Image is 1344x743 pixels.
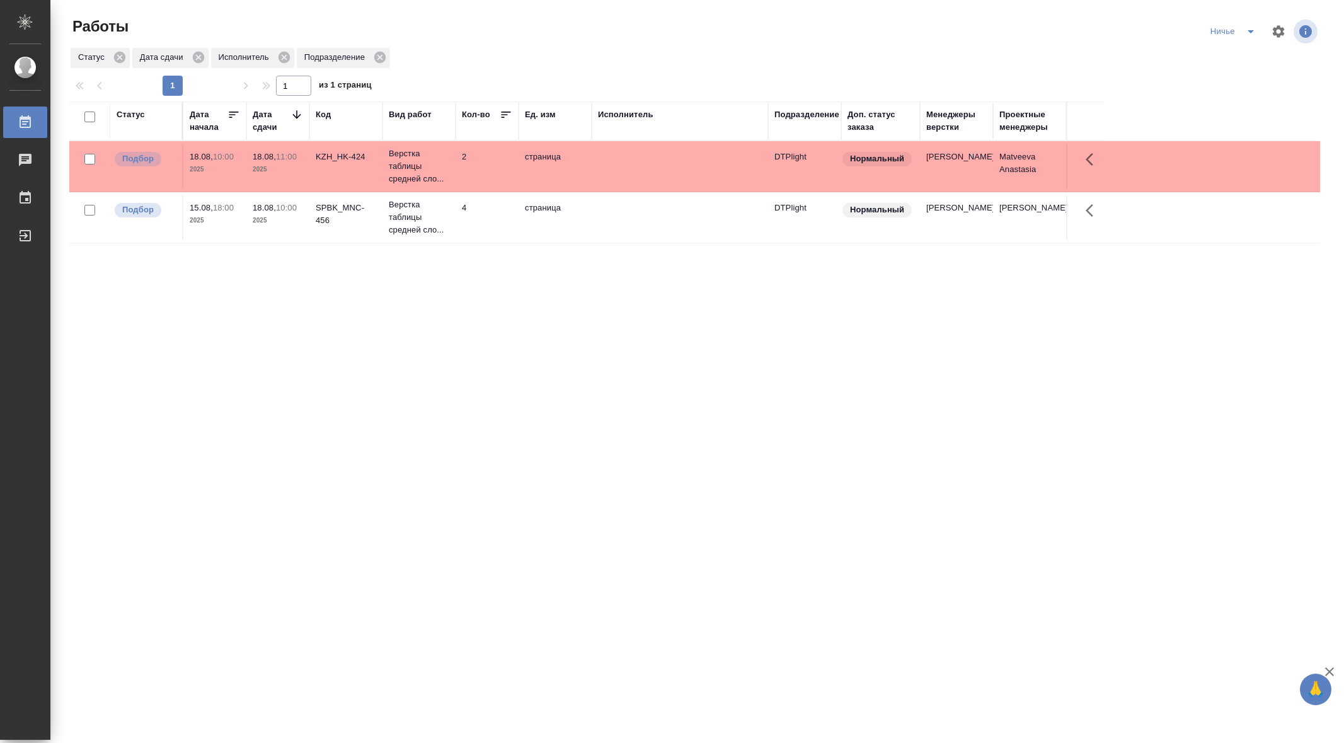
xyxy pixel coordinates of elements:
[926,151,987,163] p: [PERSON_NAME]
[190,214,240,227] p: 2025
[389,108,432,121] div: Вид работ
[253,108,290,134] div: Дата сдачи
[389,199,449,236] p: Верстка таблицы средней сло...
[316,108,331,121] div: Код
[774,108,839,121] div: Подразделение
[768,144,841,188] td: DTPlight
[598,108,653,121] div: Исполнитель
[113,151,176,168] div: Можно подбирать исполнителей
[926,202,987,214] p: [PERSON_NAME]
[69,16,129,37] span: Работы
[253,163,303,176] p: 2025
[253,203,276,212] p: 18.08,
[190,163,240,176] p: 2025
[1078,144,1108,175] button: Здесь прячутся важные кнопки
[190,108,227,134] div: Дата начала
[253,214,303,227] p: 2025
[993,195,1066,239] td: [PERSON_NAME]
[1294,20,1320,43] span: Посмотреть информацию
[211,48,294,68] div: Исполнитель
[316,151,376,163] div: KZH_HK-424
[190,152,213,161] p: 18.08,
[213,203,234,212] p: 18:00
[276,152,297,161] p: 11:00
[850,153,904,165] p: Нормальный
[319,78,372,96] span: из 1 страниц
[122,204,154,216] p: Подбор
[190,203,213,212] p: 15.08,
[1305,676,1326,703] span: 🙏
[926,108,987,134] div: Менеджеры верстки
[847,108,914,134] div: Доп. статус заказа
[253,152,276,161] p: 18.08,
[1263,16,1294,47] span: Настроить таблицу
[219,51,273,64] p: Исполнитель
[304,51,369,64] p: Подразделение
[1207,21,1263,42] div: split button
[1078,195,1108,226] button: Здесь прячутся важные кнопки
[316,202,376,227] div: SPBK_MNC-456
[993,144,1066,188] td: Matveeva Anastasia
[297,48,390,68] div: Подразделение
[71,48,130,68] div: Статус
[132,48,209,68] div: Дата сдачи
[276,203,297,212] p: 10:00
[768,195,841,239] td: DTPlight
[850,204,904,216] p: Нормальный
[117,108,145,121] div: Статус
[456,195,519,239] td: 4
[213,152,234,161] p: 10:00
[389,147,449,185] p: Верстка таблицы средней сло...
[456,144,519,188] td: 2
[1300,674,1331,705] button: 🙏
[519,144,592,188] td: страница
[462,108,490,121] div: Кол-во
[78,51,109,64] p: Статус
[519,195,592,239] td: страница
[999,108,1060,134] div: Проектные менеджеры
[140,51,188,64] p: Дата сдачи
[525,108,556,121] div: Ед. изм
[113,202,176,219] div: Можно подбирать исполнителей
[122,153,154,165] p: Подбор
